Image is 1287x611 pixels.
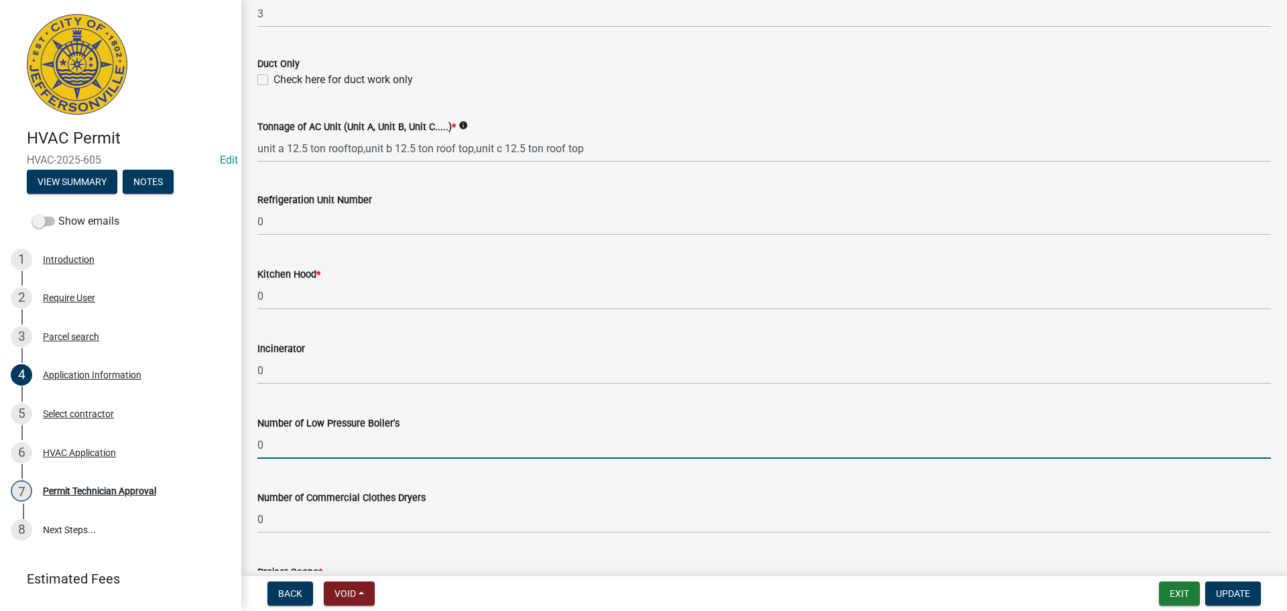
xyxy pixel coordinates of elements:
[11,364,32,386] div: 4
[43,448,116,457] div: HVAC Application
[123,170,174,194] button: Notes
[324,581,375,606] button: Void
[43,255,95,264] div: Introduction
[220,154,238,166] a: Edit
[257,494,426,503] label: Number of Commercial Clothes Dryers
[27,154,214,166] span: HVAC-2025-605
[257,345,305,354] label: Incinerator
[1159,581,1200,606] button: Exit
[11,442,32,463] div: 6
[32,213,119,229] label: Show emails
[220,154,238,166] wm-modal-confirm: Edit Application Number
[11,565,220,592] a: Estimated Fees
[11,287,32,309] div: 2
[257,60,300,69] label: Duct Only
[267,581,313,606] button: Back
[43,332,99,341] div: Parcel search
[27,129,231,148] h4: HVAC Permit
[27,177,117,188] wm-modal-confirm: Summary
[257,419,400,429] label: Number of Low Pressure Boiler's
[27,170,117,194] button: View Summary
[43,486,156,496] div: Permit Technician Approval
[11,249,32,270] div: 1
[1216,588,1250,599] span: Update
[273,72,413,88] label: Check here for duct work only
[1205,581,1261,606] button: Update
[278,588,302,599] span: Back
[11,480,32,502] div: 7
[257,270,320,280] label: Kitchen Hood
[11,326,32,347] div: 3
[334,588,356,599] span: Void
[43,370,141,380] div: Application Information
[43,409,114,419] div: Select contractor
[11,519,32,541] div: 8
[11,403,32,425] div: 5
[123,177,174,188] wm-modal-confirm: Notes
[458,121,468,130] i: info
[257,568,322,577] label: Project Scope
[27,14,127,115] img: City of Jeffersonville, Indiana
[257,123,456,132] label: Tonnage of AC Unit (Unit A, Unit B, Unit C.....)
[43,293,95,302] div: Require User
[257,196,372,205] label: Refrigeration Unit Number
